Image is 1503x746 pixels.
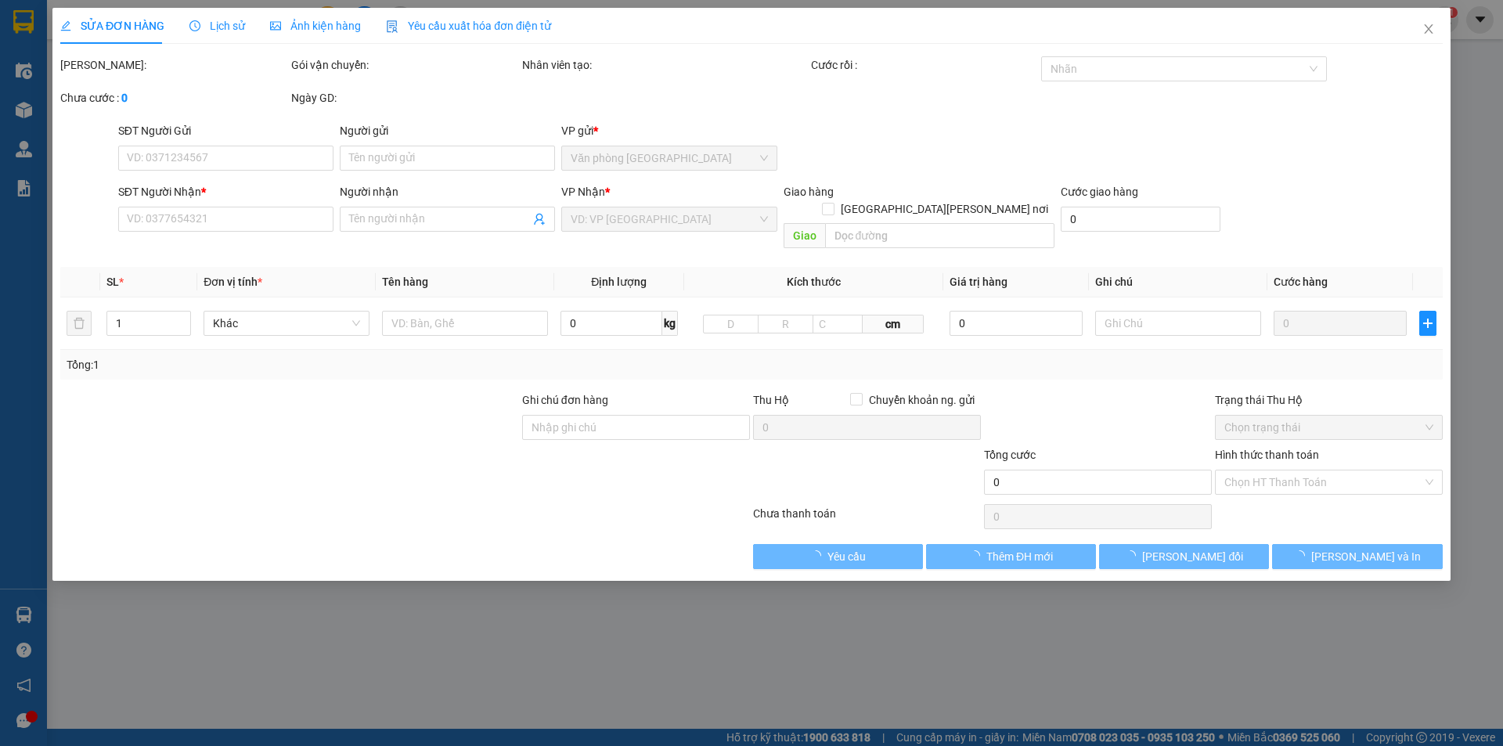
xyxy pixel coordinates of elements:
[67,356,580,373] div: Tổng: 1
[863,315,924,333] span: cm
[522,56,808,74] div: Nhân viên tạo:
[1126,550,1143,561] span: loading
[522,415,750,440] input: Ghi chú đơn hàng
[1407,8,1451,52] button: Close
[1274,311,1407,336] input: 0
[291,89,519,106] div: Ngày GD:
[1061,207,1220,232] input: Cước giao hàng
[189,20,200,31] span: clock-circle
[189,20,245,32] span: Lịch sử
[1294,550,1311,561] span: loading
[1143,548,1244,565] span: [PERSON_NAME] đổi
[204,276,263,288] span: Đơn vị tính
[1215,391,1443,409] div: Trạng thái Thu Hộ
[340,122,555,139] div: Người gửi
[60,20,164,32] span: SỬA ĐƠN HÀNG
[753,544,923,569] button: Yêu cầu
[270,20,361,32] span: Ảnh kiện hàng
[386,20,551,32] span: Yêu cầu xuất hóa đơn điện tử
[810,550,827,561] span: loading
[106,276,119,288] span: SL
[118,183,333,200] div: SĐT Người Nhận
[214,312,361,335] span: Khác
[834,200,1054,218] span: [GEOGRAPHIC_DATA][PERSON_NAME] nơi
[562,186,606,198] span: VP Nhận
[704,315,759,333] input: D
[340,183,555,200] div: Người nhận
[751,505,982,532] div: Chưa thanh toán
[813,315,863,333] input: C
[753,394,789,406] span: Thu Hộ
[1061,186,1138,198] label: Cước giao hàng
[1096,311,1262,336] input: Ghi Chú
[758,315,813,333] input: R
[1273,544,1443,569] button: [PERSON_NAME] và In
[60,89,288,106] div: Chưa cước :
[1224,416,1433,439] span: Chọn trạng thái
[121,92,128,104] b: 0
[571,146,768,170] span: Văn phòng Đà Nẵng
[1090,267,1268,297] th: Ghi chú
[270,20,281,31] span: picture
[1422,23,1435,35] span: close
[382,311,548,336] input: VD: Bàn, Ghế
[950,276,1007,288] span: Giá trị hàng
[1311,548,1421,565] span: [PERSON_NAME] và In
[825,223,1054,248] input: Dọc đường
[986,548,1053,565] span: Thêm ĐH mới
[662,311,678,336] span: kg
[60,20,71,31] span: edit
[1274,276,1328,288] span: Cước hàng
[522,394,608,406] label: Ghi chú đơn hàng
[534,213,546,225] span: user-add
[787,276,841,288] span: Kích thước
[382,276,428,288] span: Tên hàng
[984,449,1036,461] span: Tổng cước
[386,20,398,33] img: icon
[118,122,333,139] div: SĐT Người Gửi
[67,311,92,336] button: delete
[591,276,647,288] span: Định lượng
[1215,449,1319,461] label: Hình thức thanh toán
[969,550,986,561] span: loading
[784,186,834,198] span: Giao hàng
[784,223,825,248] span: Giao
[863,391,981,409] span: Chuyển khoản ng. gửi
[291,56,519,74] div: Gói vận chuyển:
[60,56,288,74] div: [PERSON_NAME]:
[562,122,777,139] div: VP gửi
[811,56,1039,74] div: Cước rồi :
[1420,311,1436,336] button: plus
[827,548,866,565] span: Yêu cầu
[1421,317,1436,330] span: plus
[926,544,1096,569] button: Thêm ĐH mới
[1099,544,1269,569] button: [PERSON_NAME] đổi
